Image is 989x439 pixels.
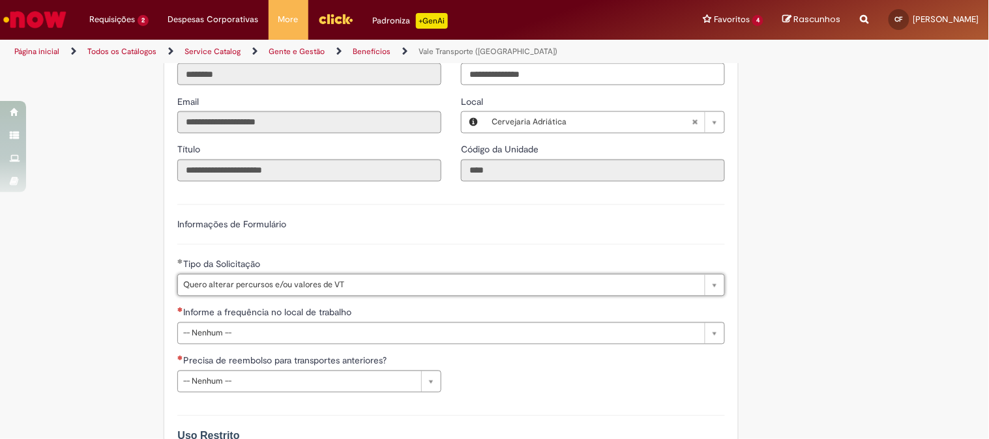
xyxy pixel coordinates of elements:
[183,259,263,270] span: Tipo da Solicitação
[752,15,763,26] span: 4
[492,112,692,133] span: Cervejaria Adriática
[168,13,259,26] span: Despesas Corporativas
[461,160,725,182] input: Código da Unidade
[462,112,485,133] button: Local, Visualizar este registro Cervejaria Adriática
[373,13,448,29] div: Padroniza
[183,355,389,367] span: Precisa de reembolso para transportes anteriores?
[416,13,448,29] p: +GenAi
[183,307,354,319] span: Informe a frequência no local de trabalho
[183,323,698,344] span: -- Nenhum --
[353,46,391,57] a: Benefícios
[461,143,541,156] label: Somente leitura - Código da Unidade
[183,371,415,392] span: -- Nenhum --
[177,144,203,156] span: Somente leitura - Título
[269,46,325,57] a: Gente e Gestão
[485,112,724,133] a: Cervejaria AdriáticaLimpar campo Local
[138,15,149,26] span: 2
[177,259,183,264] span: Obrigatório Preenchido
[177,111,441,134] input: Email
[177,160,441,182] input: Título
[177,219,286,231] label: Informações de Formulário
[419,46,557,57] a: Vale Transporte ([GEOGRAPHIC_DATA])
[89,13,135,26] span: Requisições
[685,112,705,133] abbr: Limpar campo Local
[913,14,979,25] span: [PERSON_NAME]
[461,63,725,85] input: Telefone de Contato
[318,9,353,29] img: click_logo_yellow_360x200.png
[177,356,183,361] span: Necessários
[177,63,441,85] input: ID
[714,13,750,26] span: Favoritos
[177,95,201,108] label: Somente leitura - Email
[1,7,68,33] img: ServiceNow
[14,46,59,57] a: Página inicial
[794,13,841,25] span: Rascunhos
[177,143,203,156] label: Somente leitura - Título
[461,96,486,107] span: Local
[185,46,241,57] a: Service Catalog
[278,13,299,26] span: More
[177,96,201,107] span: Somente leitura - Email
[461,144,541,156] span: Somente leitura - Código da Unidade
[183,275,698,296] span: Quero alterar percursos e/ou valores de VT
[177,307,183,313] span: Necessários
[783,14,841,26] a: Rascunhos
[10,40,649,64] ul: Trilhas de página
[895,15,903,23] span: CF
[87,46,156,57] a: Todos os Catálogos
